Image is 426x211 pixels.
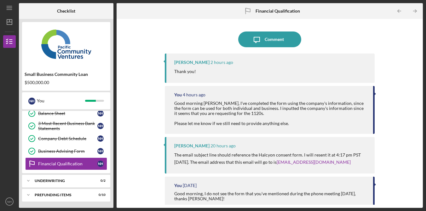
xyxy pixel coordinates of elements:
[210,143,236,148] time: 2025-09-29 23:16
[94,179,106,183] div: 0 / 2
[38,161,97,166] div: Financial Qualification
[28,98,35,105] div: N H
[25,157,107,170] a: Financial QualificationNH
[210,60,233,65] time: 2025-09-30 17:35
[7,200,12,203] text: NH
[38,149,97,154] div: Business Advising Form
[25,120,107,132] a: 3 Most Recent Business Bank StatementsNH
[97,135,104,142] div: N H
[25,72,108,77] div: Small Business Community Loan
[238,31,301,47] button: Comment
[183,183,197,188] time: 2025-09-29 17:24
[174,151,368,166] p: The email subject line should reference the Halcyon consent form. I will resent it at 4:17 pm PST...
[174,143,210,148] div: [PERSON_NAME]
[38,111,97,116] div: Balance Sheet
[94,193,106,197] div: 0 / 10
[22,25,110,63] img: Product logo
[174,60,210,65] div: [PERSON_NAME]
[265,31,284,47] div: Comment
[174,92,182,97] div: You
[174,101,367,126] div: Good morning [PERSON_NAME], I've completed the form using the company's information, since the fo...
[97,110,104,117] div: N H
[277,159,351,165] a: [EMAIL_ADDRESS][DOMAIN_NAME]
[174,191,367,201] div: Good morning, I do not see the form that you've mentioned during the phone meeting [DATE], thanks...
[38,136,97,141] div: Company Debt Schedule
[35,193,90,197] div: Prefunding Items
[38,121,97,131] div: 3 Most Recent Business Bank Statements
[174,183,182,188] div: You
[97,123,104,129] div: N H
[25,145,107,157] a: Business Advising FormNH
[25,132,107,145] a: Company Debt ScheduleNH
[25,107,107,120] a: Balance SheetNH
[35,179,90,183] div: Underwriting
[183,92,205,97] time: 2025-09-30 15:21
[97,161,104,167] div: N H
[174,68,196,75] p: Thank you!
[37,95,85,106] div: You
[25,80,108,85] div: $500,000.00
[3,195,16,208] button: NH
[57,9,75,14] b: Checklist
[256,9,300,14] b: Financial Qualification
[97,148,104,154] div: N H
